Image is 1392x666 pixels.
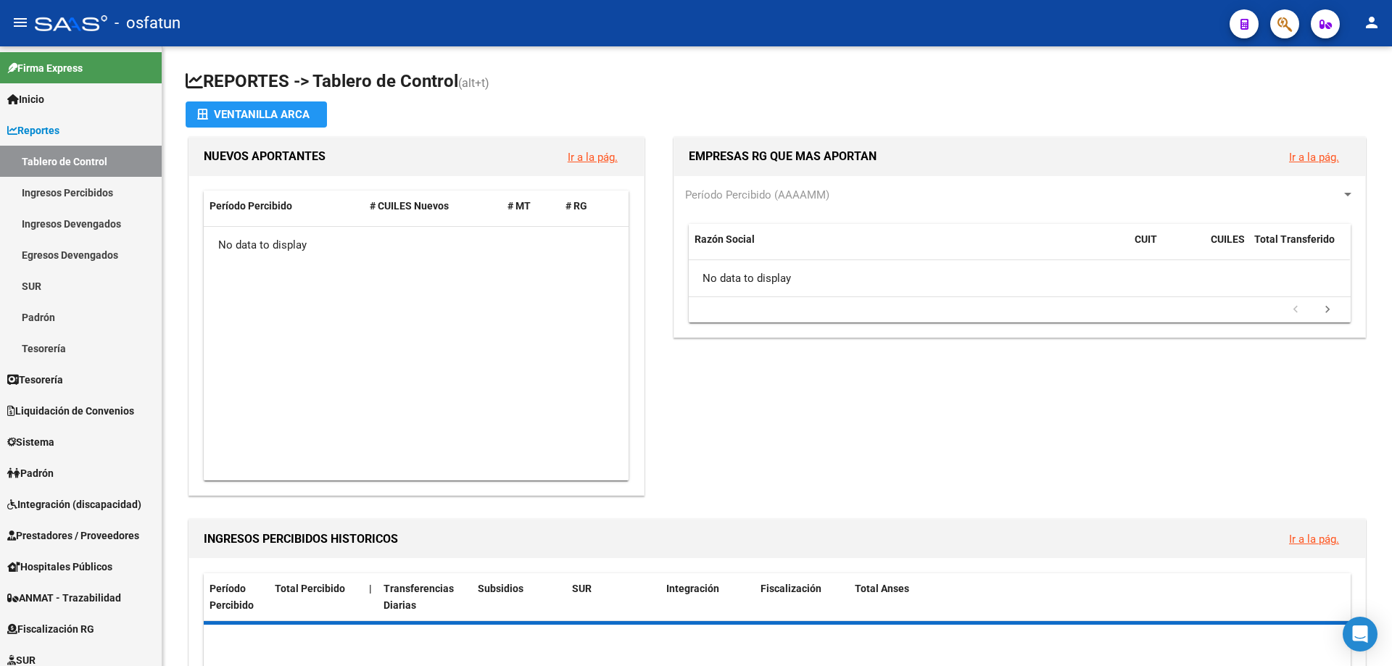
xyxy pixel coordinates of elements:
datatable-header-cell: Total Percibido [269,573,363,621]
span: Total Transferido [1254,233,1335,245]
button: Ir a la pág. [1277,143,1351,170]
datatable-header-cell: Total Transferido [1248,224,1350,272]
span: INGRESOS PERCIBIDOS HISTORICOS [204,532,398,546]
a: Ir a la pág. [1289,533,1339,546]
datatable-header-cell: SUR [566,573,660,621]
span: ANMAT - Trazabilidad [7,590,121,606]
h1: REPORTES -> Tablero de Control [186,70,1369,95]
span: Hospitales Públicos [7,559,112,575]
span: Integración [666,583,719,594]
span: Reportes [7,122,59,138]
span: (alt+t) [458,76,489,90]
span: # RG [565,200,587,212]
span: Razón Social [695,233,755,245]
span: - osfatun [115,7,181,39]
span: Firma Express [7,60,83,76]
a: Ir a la pág. [568,151,618,164]
mat-icon: menu [12,14,29,31]
datatable-header-cell: Período Percibido [204,191,364,222]
span: Padrón [7,465,54,481]
div: Ventanilla ARCA [197,101,315,128]
span: Tesorería [7,372,63,388]
span: Total Anses [855,583,909,594]
span: | [369,583,372,594]
span: # CUILES Nuevos [370,200,449,212]
a: go to previous page [1282,302,1309,318]
button: Ir a la pág. [1277,525,1351,552]
a: Ir a la pág. [1289,151,1339,164]
datatable-header-cell: # RG [560,191,618,222]
span: CUILES [1211,233,1245,245]
span: Período Percibido [210,583,254,611]
span: CUIT [1135,233,1157,245]
span: Fiscalización RG [7,621,94,637]
datatable-header-cell: Fiscalización [755,573,849,621]
datatable-header-cell: Transferencias Diarias [378,573,472,621]
mat-icon: person [1363,14,1380,31]
datatable-header-cell: Total Anses [849,573,1339,621]
datatable-header-cell: CUILES [1205,224,1248,272]
span: Inicio [7,91,44,107]
span: # MT [507,200,531,212]
span: Fiscalización [761,583,821,594]
datatable-header-cell: CUIT [1129,224,1205,272]
datatable-header-cell: Período Percibido [204,573,269,621]
span: Prestadores / Proveedores [7,528,139,544]
span: Transferencias Diarias [384,583,454,611]
datatable-header-cell: # MT [502,191,560,222]
span: Liquidación de Convenios [7,403,134,419]
span: Período Percibido (AAAAMM) [685,188,829,201]
a: go to next page [1314,302,1341,318]
div: Open Intercom Messenger [1343,617,1377,652]
span: Período Percibido [210,200,292,212]
span: Integración (discapacidad) [7,496,141,512]
datatable-header-cell: Integración [660,573,755,621]
span: EMPRESAS RG QUE MAS APORTAN [689,149,877,163]
span: SUR [572,583,592,594]
div: No data to display [204,227,629,263]
datatable-header-cell: Subsidios [472,573,566,621]
span: NUEVOS APORTANTES [204,149,326,163]
span: Sistema [7,434,54,450]
datatable-header-cell: | [363,573,378,621]
button: Ventanilla ARCA [186,101,327,128]
datatable-header-cell: Razón Social [689,224,1129,272]
button: Ir a la pág. [556,143,629,170]
datatable-header-cell: # CUILES Nuevos [364,191,502,222]
span: Total Percibido [275,583,345,594]
div: No data to display [689,260,1350,296]
span: Subsidios [478,583,523,594]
